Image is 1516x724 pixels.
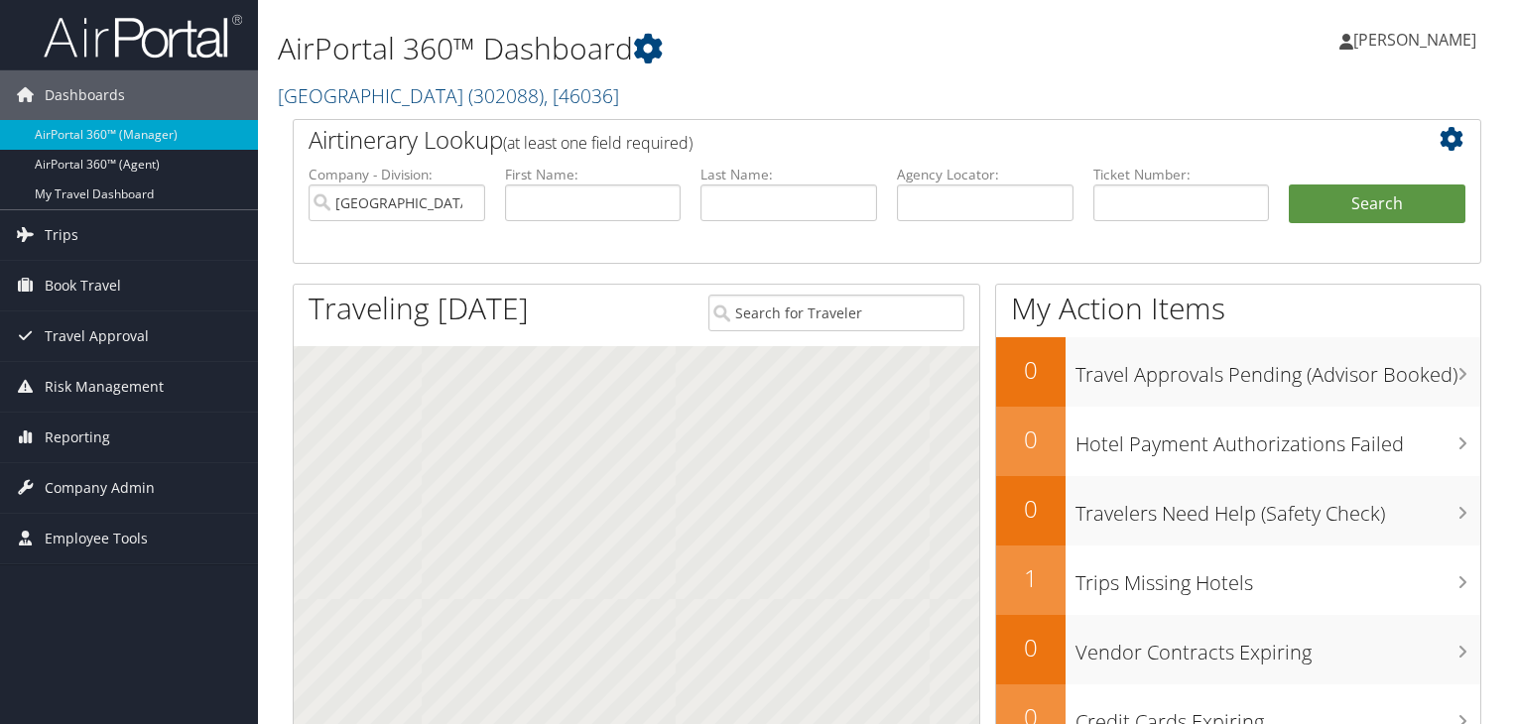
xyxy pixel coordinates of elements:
[996,337,1480,407] a: 0Travel Approvals Pending (Advisor Booked)
[505,165,682,184] label: First Name:
[708,295,964,331] input: Search for Traveler
[503,132,693,154] span: (at least one field required)
[1339,10,1496,69] a: [PERSON_NAME]
[309,123,1366,157] h2: Airtinerary Lookup
[45,210,78,260] span: Trips
[996,353,1066,387] h2: 0
[996,561,1066,595] h2: 1
[1289,184,1465,224] button: Search
[700,165,877,184] label: Last Name:
[45,413,110,462] span: Reporting
[45,70,125,120] span: Dashboards
[996,492,1066,526] h2: 0
[996,407,1480,476] a: 0Hotel Payment Authorizations Failed
[544,82,619,109] span: , [ 46036 ]
[45,463,155,513] span: Company Admin
[45,362,164,412] span: Risk Management
[45,311,149,361] span: Travel Approval
[1075,629,1480,666] h3: Vendor Contracts Expiring
[45,261,121,310] span: Book Travel
[45,514,148,563] span: Employee Tools
[996,631,1066,664] h2: 0
[1075,559,1480,597] h3: Trips Missing Hotels
[897,165,1074,184] label: Agency Locator:
[1075,490,1480,528] h3: Travelers Need Help (Safety Check)
[44,13,242,60] img: airportal-logo.png
[309,288,529,329] h1: Traveling [DATE]
[996,476,1480,545] a: 0Travelers Need Help (Safety Check)
[996,288,1480,329] h1: My Action Items
[278,82,619,109] a: [GEOGRAPHIC_DATA]
[1353,29,1476,51] span: [PERSON_NAME]
[996,545,1480,615] a: 1Trips Missing Hotels
[468,82,544,109] span: ( 302088 )
[309,165,485,184] label: Company - Division:
[1093,165,1270,184] label: Ticket Number:
[996,615,1480,684] a: 0Vendor Contracts Expiring
[1075,421,1480,458] h3: Hotel Payment Authorizations Failed
[278,28,1090,69] h1: AirPortal 360™ Dashboard
[996,422,1066,456] h2: 0
[1075,351,1480,389] h3: Travel Approvals Pending (Advisor Booked)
